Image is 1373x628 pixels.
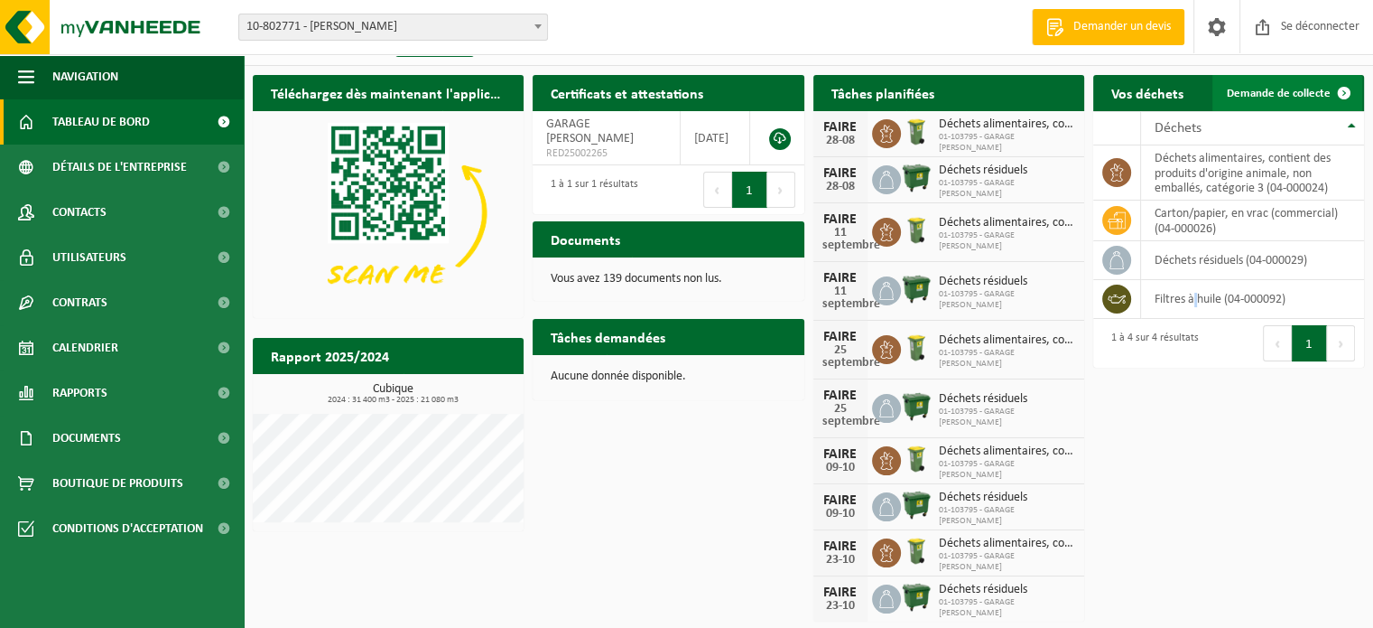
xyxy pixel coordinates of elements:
font: 28-08 [826,180,855,193]
font: 28-08 [826,134,855,147]
font: 23-10 [826,553,855,567]
button: Previous [1263,325,1292,361]
font: 09-10 [826,461,855,474]
img: WB-1100-HPE-GN-01 [901,163,932,193]
font: FAIRE [823,271,857,286]
font: Contrats [52,296,107,310]
font: Tâches demandées [551,332,665,346]
font: Téléchargez dès maintenant l'application Vanheede+ ! [271,88,601,102]
img: WB-1100-HPE-GN-01 [901,274,932,305]
font: FAIRE [823,120,857,135]
span: 10-802771 - PEETERS CEDRIC - BONCELLES [238,14,548,41]
button: Next [767,172,795,208]
font: 23-10 [826,599,855,613]
button: Next [1327,325,1355,361]
font: Déchets résiduels [939,164,1027,177]
font: 01-103795 - GARAGE [PERSON_NAME] [939,348,1015,369]
font: FAIRE [823,212,857,227]
img: WB-0140-HPE-GN-50 [901,117,932,147]
font: 11 septembre [822,285,880,311]
button: 1 [732,172,767,208]
font: 01-103795 - GARAGE [PERSON_NAME] [939,289,1015,310]
font: 01-103795 - GARAGE [PERSON_NAME] [939,505,1015,526]
font: 01-103795 - GARAGE [PERSON_NAME] [939,230,1015,251]
font: Cubique [373,382,413,396]
font: 09-10 [826,507,855,520]
font: déchets résiduels (04-000029) [1155,254,1307,267]
font: Navigation [52,70,118,84]
font: Vos déchets [1111,88,1183,102]
img: WB-1100-HPE-GN-01 [901,582,932,613]
img: WB-1100-HPE-GN-01 [901,391,932,422]
font: Certificats et attestations [551,88,703,102]
font: Boutique de produits [52,477,183,491]
font: Vous avez 139 documents non lus. [551,272,722,286]
font: 2024 : 31 400 m3 - 2025 : 21 080 m3 [328,395,459,405]
img: WB-0140-HPE-GN-50 [901,333,932,363]
font: Se déconnecter [1281,20,1359,33]
a: Demande de collecte [1212,75,1362,111]
font: Demander un devis [1073,20,1171,33]
font: 11 septembre [822,226,880,252]
font: [DATE] [694,132,728,145]
font: FAIRE [823,330,857,344]
font: 01-103795 - GARAGE [PERSON_NAME] [939,597,1015,618]
img: WB-1100-HPE-GN-01 [901,490,932,520]
font: GARAGE [PERSON_NAME] [546,117,634,145]
font: Utilisateurs [52,251,126,265]
img: WB-0140-HPE-GN-50 [901,444,932,474]
font: Déchets résiduels [939,275,1027,288]
font: FAIRE [823,447,857,462]
button: 1 [1292,325,1327,361]
font: carton/papier, en vrac (commercial) (04-000026) [1155,207,1338,235]
font: Rapports [52,387,107,400]
font: FAIRE [823,493,857,508]
font: FAIRE [823,539,857,554]
img: WB-0140-HPE-GN-50 [901,215,932,246]
font: Conditions d'acceptation [52,522,203,536]
font: 1 à 4 sur 4 résultats [1111,333,1199,343]
font: 01-103795 - GARAGE [PERSON_NAME] [939,551,1015,572]
font: 01-103795 - GARAGE [PERSON_NAME] [939,178,1015,199]
button: Previous [703,172,732,208]
font: 01-103795 - GARAGE [PERSON_NAME] [939,132,1015,153]
font: Déchets résiduels [939,392,1027,406]
font: Tâches planifiées [831,88,934,102]
font: FAIRE [823,166,857,181]
font: Déchets résiduels [939,491,1027,504]
img: WB-0140-HPE-GN-50 [901,536,932,567]
font: FAIRE [823,586,857,600]
a: Demander un devis [1032,9,1184,45]
font: 01-103795 - GARAGE [PERSON_NAME] [939,459,1015,480]
font: Calendrier [52,342,118,355]
font: déchets alimentaires, contient des produits d'origine animale, non emballés, catégorie 3 (04-000024) [1155,152,1331,195]
font: Contacts [52,206,107,220]
font: 25 septembre [822,402,880,428]
font: 25 septembre [822,343,880,370]
font: 10-802771 - [PERSON_NAME] [246,20,397,33]
font: Déchets résiduels [939,583,1027,596]
font: Détails de l'entreprise [52,161,187,174]
font: Déchets [1155,121,1201,136]
font: 01-103795 - GARAGE [PERSON_NAME] [939,407,1015,427]
font: FAIRE [823,389,857,403]
font: Documents [551,234,620,248]
span: 10-802771 - PEETERS CEDRIC - BONCELLES [239,14,547,40]
font: Rapport 2025/2024 [271,351,389,365]
font: filtres à huile (04-000092) [1155,293,1285,306]
font: RED25002265 [546,148,608,159]
font: Tableau de bord [52,116,150,129]
font: 1 à 1 sur 1 résultats [551,179,638,190]
img: Téléchargez l'application VHEPlus [253,111,524,314]
font: Demande de collecte [1227,88,1331,99]
font: Aucune donnée disponible. [551,370,686,383]
font: Documents [52,432,121,445]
